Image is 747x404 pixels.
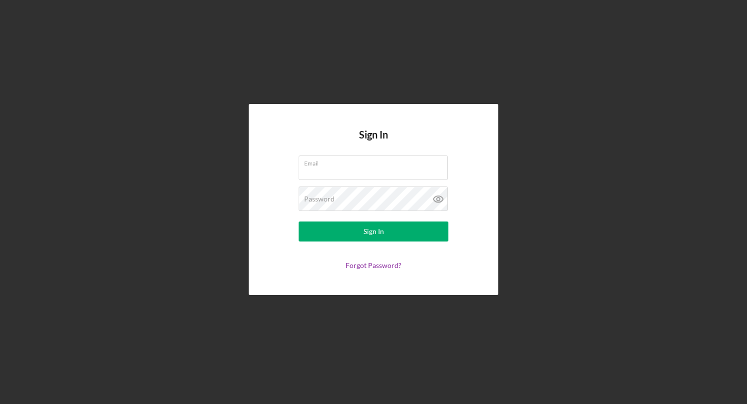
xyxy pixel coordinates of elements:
a: Forgot Password? [346,261,401,269]
h4: Sign In [359,129,388,155]
button: Sign In [299,221,448,241]
label: Email [304,156,448,167]
div: Sign In [364,221,384,241]
label: Password [304,195,335,203]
